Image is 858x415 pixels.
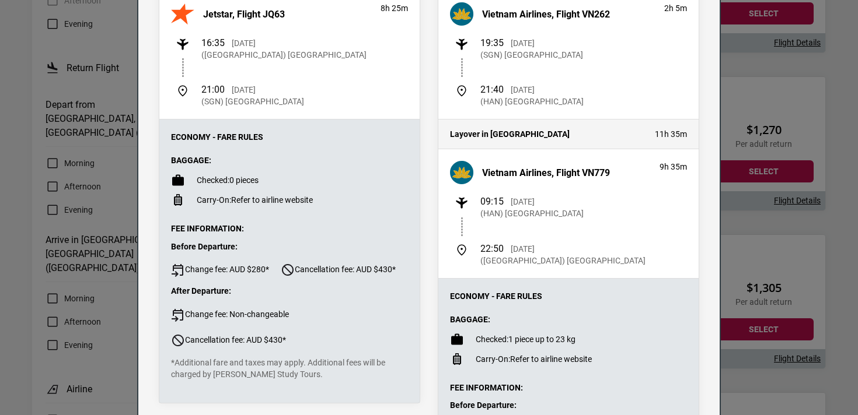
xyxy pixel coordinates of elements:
p: 2h 5m [664,2,687,14]
span: 21:40 [480,84,504,95]
span: Checked: [476,335,508,344]
span: Cancellation fee: AUD $430* [171,333,286,347]
span: Cancellation fee: AUD $430* [281,263,396,277]
p: 1 piece up to 23 kg [476,333,576,345]
p: (SGN) [GEOGRAPHIC_DATA] [201,96,304,107]
strong: Fee Information: [171,224,244,233]
p: 9h 35m [660,161,687,173]
span: Carry-On: [197,195,231,205]
p: [DATE] [511,84,535,96]
h3: Vietnam Airlines, Flight VN262 [482,9,610,20]
span: 19:35 [480,37,504,48]
p: 0 pieces [197,174,259,186]
span: Change fee: AUD $280* [171,263,269,277]
p: (HAN) [GEOGRAPHIC_DATA] [480,207,584,219]
span: Change fee: Non-changeable [171,308,289,322]
strong: Baggage: [450,315,490,324]
p: 8h 25m [381,2,408,14]
img: Vietnam Airlines [450,2,473,26]
p: ([GEOGRAPHIC_DATA]) [GEOGRAPHIC_DATA] [480,255,646,266]
span: Carry-On: [476,354,510,364]
p: Economy - Fare Rules [450,290,687,302]
p: *Additional fare and taxes may apply. Additional fees will be charged by [PERSON_NAME] Study Tours. [171,357,408,380]
h4: Layover in [GEOGRAPHIC_DATA] [450,129,643,139]
p: Economy - Fare Rules [171,131,408,143]
img: Jetstar [171,2,194,26]
span: 09:15 [480,196,504,207]
h3: Vietnam Airlines, Flight VN779 [482,167,610,178]
p: (SGN) [GEOGRAPHIC_DATA] [480,49,583,61]
strong: Baggage: [171,156,211,165]
strong: Fee Information: [450,383,523,392]
strong: Before Departure: [450,400,517,410]
p: Refer to airline website [476,353,592,365]
strong: After Departure: [171,286,231,296]
p: (HAN) [GEOGRAPHIC_DATA] [480,96,584,107]
p: 11h 35m [655,128,687,140]
p: [DATE] [232,84,256,96]
span: 21:00 [201,84,225,95]
img: Vietnam Airlines [450,161,473,184]
p: [DATE] [232,37,256,49]
p: [DATE] [511,243,535,255]
strong: Before Departure: [171,242,238,251]
h3: Jetstar, Flight JQ63 [203,9,285,20]
span: 16:35 [201,37,225,48]
p: Refer to airline website [197,194,313,206]
p: ([GEOGRAPHIC_DATA]) [GEOGRAPHIC_DATA] [201,49,367,61]
span: Checked: [197,175,229,185]
p: [DATE] [511,196,535,207]
span: 22:50 [480,243,504,254]
p: [DATE] [511,37,535,49]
